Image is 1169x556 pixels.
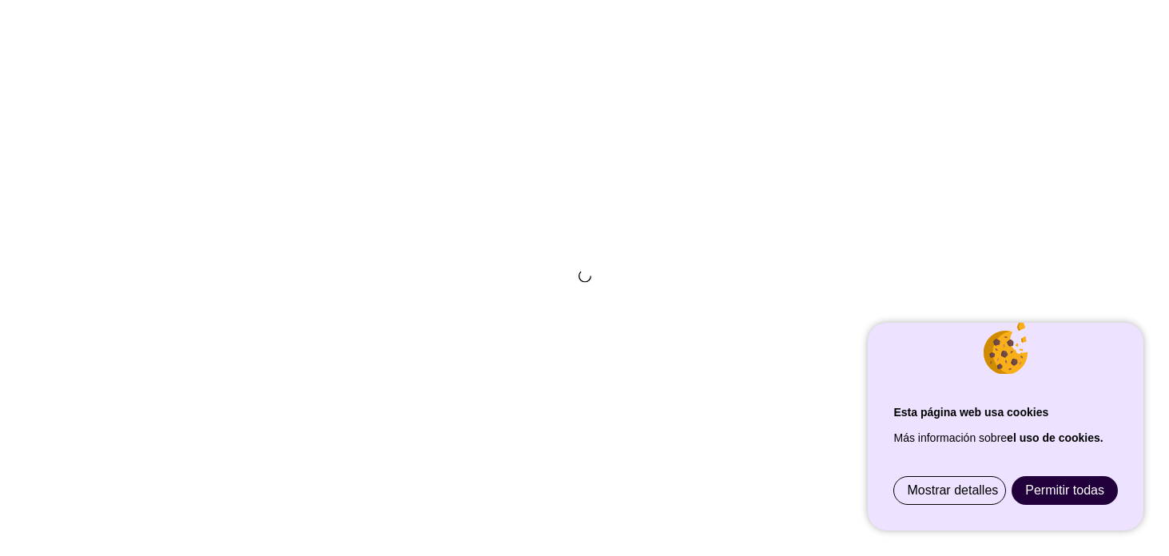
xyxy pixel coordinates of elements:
[893,425,1118,451] p: Más información sobre
[1007,431,1103,444] a: el uso de cookies.
[1012,477,1117,504] a: Permitir todas
[907,483,998,498] span: Mostrar detalles
[894,477,1011,504] a: Mostrar detalles
[1025,483,1104,497] span: Permitir todas
[893,406,1048,419] strong: Esta página web usa cookies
